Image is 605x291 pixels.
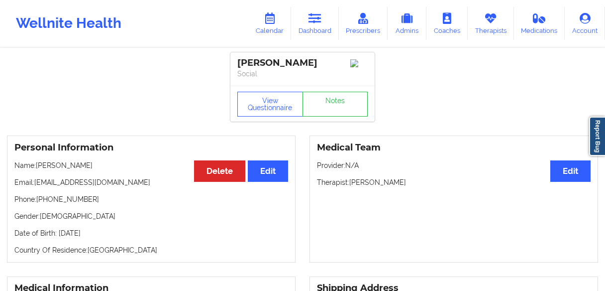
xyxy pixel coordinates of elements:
[302,92,368,117] a: Notes
[350,59,368,67] img: Image%2Fplaceholer-image.png
[317,142,591,153] h3: Medical Team
[317,160,591,170] p: Provider: N/A
[426,7,468,40] a: Coaches
[291,7,339,40] a: Dashboard
[550,160,591,182] button: Edit
[388,7,426,40] a: Admins
[14,211,288,221] p: Gender: [DEMOGRAPHIC_DATA]
[339,7,388,40] a: Prescribers
[317,177,591,187] p: Therapist: [PERSON_NAME]
[14,160,288,170] p: Name: [PERSON_NAME]
[14,228,288,238] p: Date of Birth: [DATE]
[565,7,605,40] a: Account
[14,194,288,204] p: Phone: [PHONE_NUMBER]
[589,117,605,156] a: Report Bug
[237,92,303,117] button: View Questionnaire
[468,7,514,40] a: Therapists
[248,7,291,40] a: Calendar
[194,160,245,182] button: Delete
[237,69,368,79] p: Social
[248,160,288,182] button: Edit
[14,245,288,255] p: Country Of Residence: [GEOGRAPHIC_DATA]
[14,142,288,153] h3: Personal Information
[514,7,565,40] a: Medications
[14,177,288,187] p: Email: [EMAIL_ADDRESS][DOMAIN_NAME]
[237,57,368,69] div: [PERSON_NAME]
